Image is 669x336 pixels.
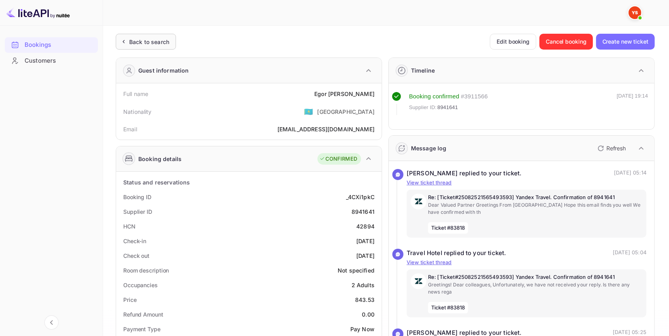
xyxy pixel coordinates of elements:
a: Customers [5,53,98,68]
div: Egor [PERSON_NAME] [314,90,375,98]
button: Create new ticket [596,34,655,50]
button: Refresh [593,142,629,155]
div: Guest information [138,66,189,75]
div: Refund Amount [123,310,163,319]
div: 42894 [356,222,375,230]
p: [DATE] 05:14 [614,169,646,178]
div: Timeline [411,66,435,75]
p: Dear Valued Partner Greetings From [GEOGRAPHIC_DATA] Hope this email finds you well We have confi... [428,202,642,216]
button: Edit booking [490,34,536,50]
div: [DATE] [356,237,375,245]
div: Room description [123,266,169,275]
div: Bookings [25,40,94,50]
div: Supplier ID [123,207,152,216]
p: Greetings! Dear colleagues, Unfortunately, we have not received your reply. Is there any news rega [428,281,642,296]
div: Booking confirmed [409,92,459,101]
img: LiteAPI logo [6,6,70,19]
p: [DATE] 05:04 [613,249,646,258]
div: Email [123,125,137,133]
div: Payment Type [123,325,161,333]
div: Check out [123,252,149,260]
div: Price [123,296,137,304]
p: View ticket thread [407,259,646,267]
p: Re: [Ticket#25082521565493593] Yandex Travel. Confirmation of 8941641 [428,273,642,281]
div: Check-in [123,237,146,245]
div: Customers [5,53,98,69]
div: Customers [25,56,94,65]
button: Cancel booking [539,34,593,50]
p: Refresh [606,144,626,152]
div: [GEOGRAPHIC_DATA] [317,108,375,116]
img: AwvSTEc2VUhQAAAAAElFTkSuQmCC [411,273,426,289]
img: AwvSTEc2VUhQAAAAAElFTkSuQmCC [411,194,426,209]
div: Message log [411,144,447,152]
img: Yandex Support [629,6,641,19]
a: Bookings [5,37,98,52]
div: _4CXi1pkC [346,193,375,201]
span: United States [304,104,313,119]
div: 843.53 [355,296,375,304]
div: Nationality [123,108,152,116]
span: Ticket #83818 [428,302,468,314]
div: 0.00 [362,310,375,319]
div: HCN [123,222,136,230]
div: 2 Adults [352,281,375,289]
div: Occupancies [123,281,158,289]
div: Back to search [129,38,169,46]
span: Ticket #83818 [428,222,468,234]
p: View ticket thread [407,179,646,187]
span: Supplier ID: [409,104,437,111]
div: [DATE] [356,252,375,260]
div: [DATE] 19:14 [617,92,648,115]
div: Booking details [138,155,182,163]
div: CONFIRMED [319,155,357,163]
div: [EMAIL_ADDRESS][DOMAIN_NAME] [277,125,375,133]
div: Not specified [338,266,375,275]
div: 8941641 [352,207,375,216]
span: 8941641 [438,104,458,111]
div: Status and reservations [123,178,190,186]
div: Bookings [5,37,98,53]
div: Travel Hotel replied to your ticket. [407,249,506,258]
div: Pay Now [350,325,375,333]
div: # 3911566 [461,92,488,101]
button: Collapse navigation [44,315,59,330]
div: Full name [123,90,148,98]
div: Booking ID [123,193,151,201]
p: Re: [Ticket#25082521565493593] Yandex Travel. Confirmation of 8941641 [428,194,642,202]
div: [PERSON_NAME] replied to your ticket. [407,169,522,178]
